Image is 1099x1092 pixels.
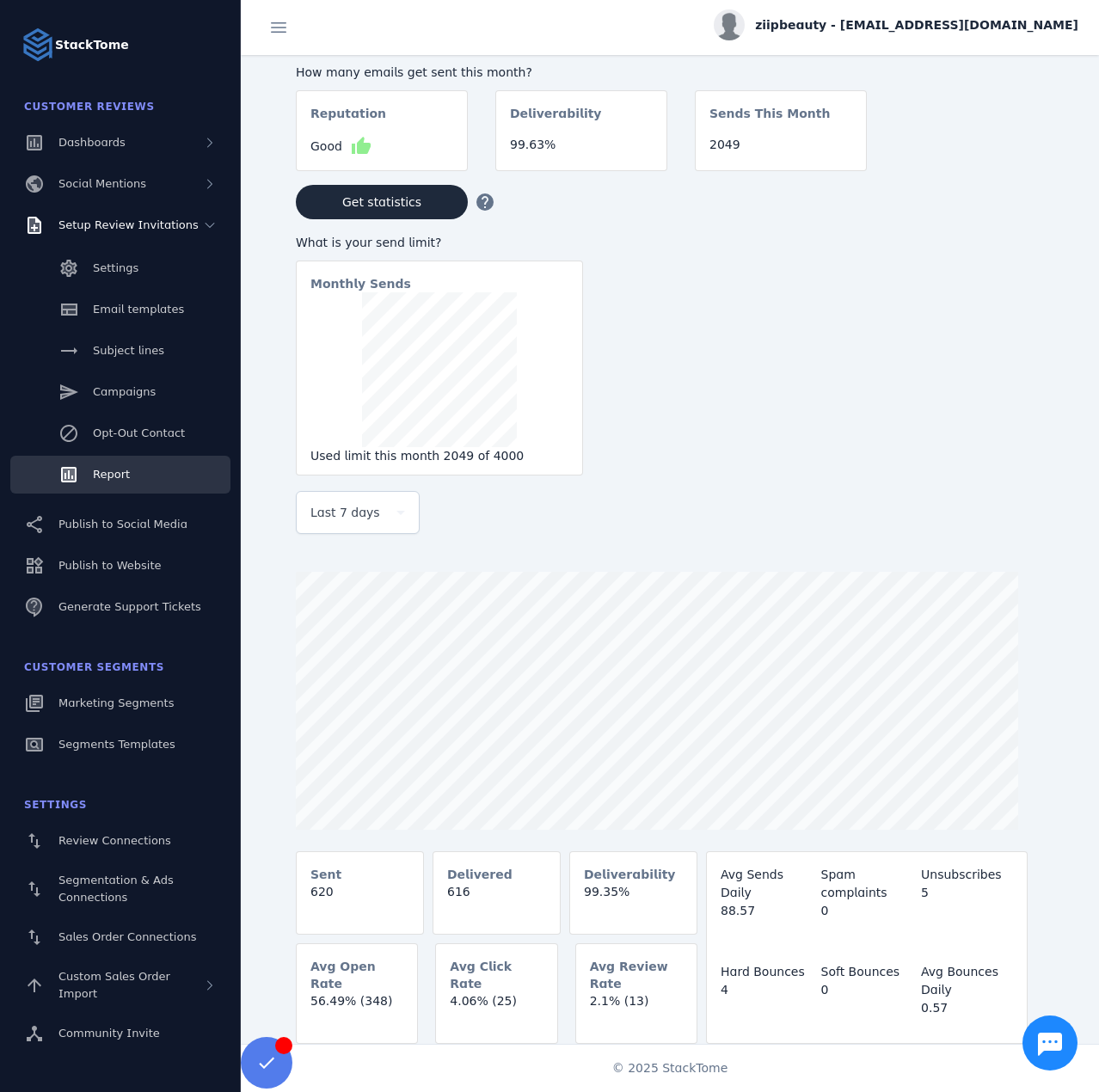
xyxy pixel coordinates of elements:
div: How many emails get sent this month? [296,64,867,82]
div: Avg Sends Daily [721,866,813,902]
a: Sales Order Connections [10,918,230,956]
a: Segmentation & Ads Connections [10,863,230,915]
a: Opt-Out Contact [10,414,230,452]
mat-card-subtitle: Avg Click Rate [450,958,543,992]
mat-card-content: 56.49% (348) [297,992,417,1024]
button: ziipbeauty - [EMAIL_ADDRESS][DOMAIN_NAME] [714,9,1078,40]
span: Segmentation & Ads Connections [58,874,174,904]
span: Setup Review Invitations [58,218,199,231]
span: Settings [24,799,87,811]
div: 99.63% [510,136,653,154]
a: Publish to Social Media [10,506,230,543]
div: Spam complaints [821,866,913,902]
mat-card-subtitle: Delivered [447,866,513,883]
span: Sales Order Connections [58,930,196,943]
mat-card-content: 2.1% (13) [576,992,697,1024]
span: Campaigns [93,385,156,398]
span: Publish to Website [58,559,161,572]
mat-card-content: 620 [297,883,423,915]
a: Community Invite [10,1015,230,1052]
span: Segments Templates [58,738,175,751]
span: Marketing Segments [58,696,174,709]
span: Email templates [93,303,184,316]
div: 88.57 [721,902,813,920]
span: © 2025 StackTome [612,1059,728,1077]
img: Logo image [21,28,55,62]
mat-card-subtitle: Deliverability [584,866,676,883]
mat-card-subtitle: Avg Review Rate [590,958,683,992]
span: Good [310,138,342,156]
span: ziipbeauty - [EMAIL_ADDRESS][DOMAIN_NAME] [755,16,1078,34]
span: Subject lines [93,344,164,357]
span: Social Mentions [58,177,146,190]
span: Community Invite [58,1027,160,1040]
div: Hard Bounces [721,963,813,981]
a: Subject lines [10,332,230,370]
span: Review Connections [58,834,171,847]
mat-card-subtitle: Reputation [310,105,386,136]
button: Get statistics [296,185,468,219]
mat-card-content: 4.06% (25) [436,992,556,1024]
a: Marketing Segments [10,684,230,722]
mat-card-subtitle: Sent [310,866,341,883]
mat-card-subtitle: Monthly Sends [310,275,411,292]
div: 4 [721,981,813,999]
span: Generate Support Tickets [58,600,201,613]
div: What is your send limit? [296,234,583,252]
div: Soft Bounces [821,963,913,981]
mat-card-subtitle: Sends This Month [709,105,830,136]
strong: StackTome [55,36,129,54]
div: 5 [921,884,1013,902]
a: Generate Support Tickets [10,588,230,626]
div: Avg Bounces Daily [921,963,1013,999]
span: Last 7 days [310,502,380,523]
a: Publish to Website [10,547,230,585]
mat-card-content: 616 [433,883,560,915]
mat-card-subtitle: Deliverability [510,105,602,136]
a: Segments Templates [10,726,230,764]
div: Unsubscribes [921,866,1013,884]
span: Customer Segments [24,661,164,673]
mat-card-content: 99.35% [570,883,697,915]
mat-icon: thumb_up [351,136,371,156]
span: Opt-Out Contact [93,426,185,439]
a: Report [10,456,230,494]
div: Used limit this month 2049 of 4000 [310,447,568,465]
span: Customer Reviews [24,101,155,113]
a: Campaigns [10,373,230,411]
span: Custom Sales Order Import [58,970,170,1000]
mat-card-content: 2049 [696,136,866,168]
span: Report [93,468,130,481]
span: Publish to Social Media [58,518,187,531]
div: 0.57 [921,999,1013,1017]
img: profile.jpg [714,9,745,40]
span: Dashboards [58,136,126,149]
a: Email templates [10,291,230,328]
div: 0 [821,902,913,920]
a: Review Connections [10,822,230,860]
span: Settings [93,261,138,274]
span: Get statistics [342,196,421,208]
mat-card-subtitle: Avg Open Rate [310,958,403,992]
div: 0 [821,981,913,999]
a: Settings [10,249,230,287]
